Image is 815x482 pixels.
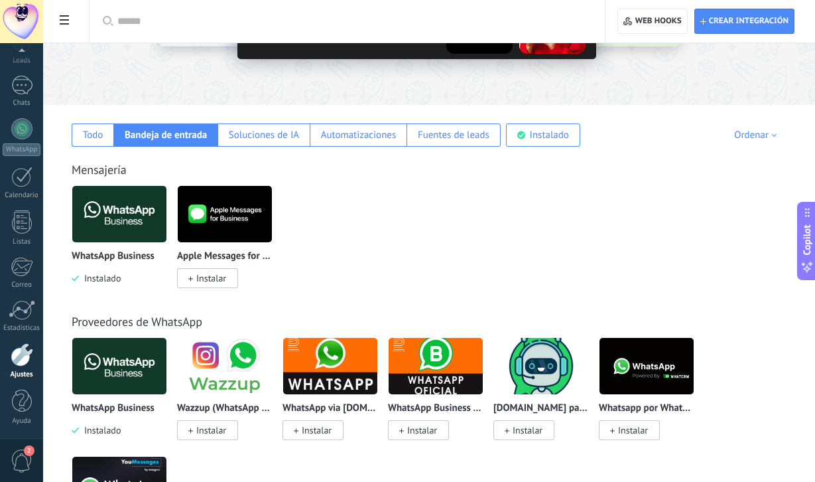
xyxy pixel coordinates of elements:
button: Web hooks [617,9,687,34]
span: Instalado [79,424,121,436]
p: [DOMAIN_NAME] para WhatsApp [493,403,589,414]
p: Wazzup (WhatsApp & Instagram) [177,403,273,414]
img: logo_main.png [178,334,272,398]
div: Estadísticas [3,324,41,333]
div: Ajustes [3,370,41,379]
p: WhatsApp via [DOMAIN_NAME] [282,403,378,414]
img: logo_main.png [599,334,694,398]
span: Instalar [618,424,648,436]
span: Crear integración [709,16,788,27]
img: logo_main.png [494,334,588,398]
div: Ordenar [734,129,781,141]
div: WhatsApp Business API (WABA) via Radist.Online [388,337,493,456]
img: logo_main.png [283,334,377,398]
div: WhatsApp Business [72,185,177,304]
div: WhatsApp [3,143,40,156]
div: Whatsapp por Whatcrm y Telphin [599,337,704,456]
a: Proveedores de WhatsApp [72,314,202,329]
p: WhatsApp Business [72,403,155,414]
span: Instalar [302,424,332,436]
div: Fuentes de leads [418,129,489,141]
div: Todo [83,129,103,141]
div: Calendario [3,191,41,200]
img: logo_main.png [178,182,272,246]
div: Apple Messages for Business [177,185,282,304]
div: Soluciones de IA [229,129,299,141]
button: Crear integración [694,9,794,34]
div: WhatsApp via Radist.Online [282,337,388,456]
span: Instalado [79,272,121,284]
span: Instalar [196,272,226,284]
a: Mensajería [72,162,127,177]
img: logo_main.png [389,334,483,398]
span: Instalar [196,424,226,436]
p: Apple Messages for Business [177,251,273,262]
div: Listas [3,238,41,246]
div: Ayuda [3,417,41,426]
p: WhatsApp Business API ([GEOGRAPHIC_DATA]) via [DOMAIN_NAME] [388,403,483,414]
span: Web hooks [635,16,682,27]
div: Automatizaciones [321,129,397,141]
div: Instalado [530,129,569,141]
img: logo_main.png [72,182,166,246]
p: Whatsapp por Whatcrm y Telphin [599,403,694,414]
div: Wazzup (WhatsApp & Instagram) [177,337,282,456]
div: Chats [3,99,41,108]
div: Bandeja de entrada [125,129,207,141]
div: ChatArchitect.com para WhatsApp [493,337,599,456]
span: Copilot [800,225,814,256]
div: Correo [3,281,41,289]
span: 2 [24,445,34,456]
span: Instalar [407,424,437,436]
span: Instalar [513,424,542,436]
p: WhatsApp Business [72,251,155,262]
img: logo_main.png [72,334,166,398]
div: WhatsApp Business [72,337,177,456]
